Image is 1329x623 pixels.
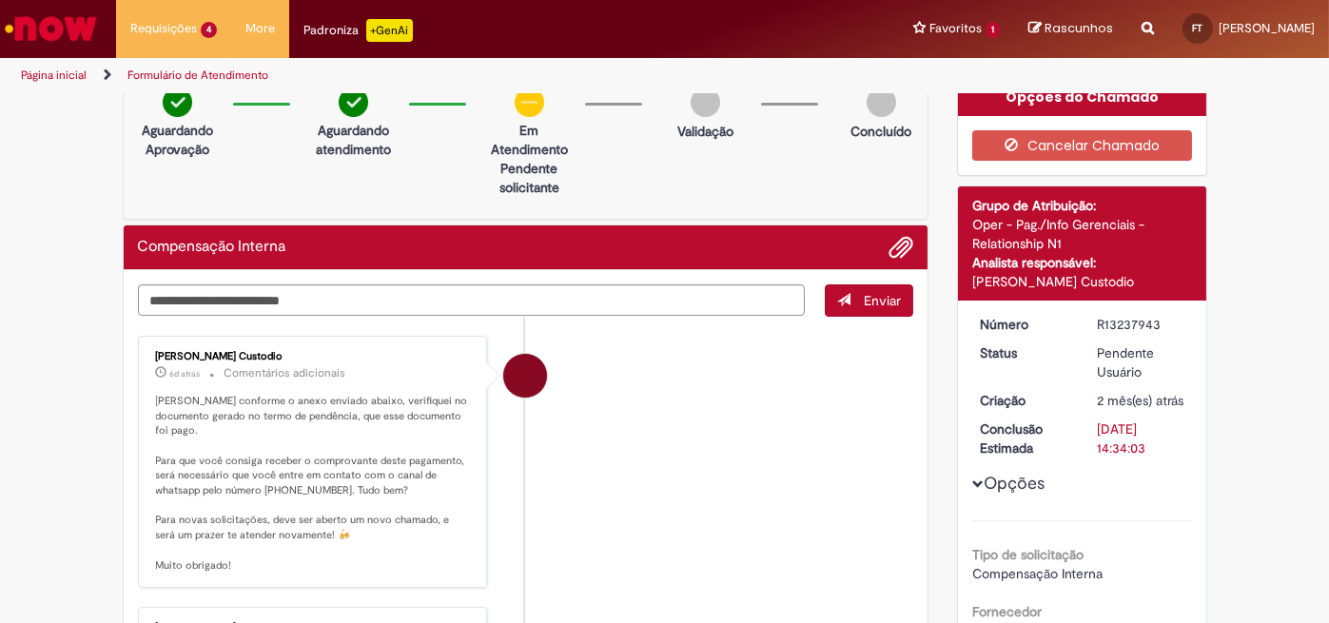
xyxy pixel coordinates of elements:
span: FT [1193,22,1203,34]
img: check-circle-green.png [163,88,192,117]
b: Tipo de solicitação [972,546,1084,563]
div: 03/07/2025 09:44:28 [1097,391,1185,410]
div: Oper - Pag./Info Gerenciais - Relationship N1 [972,215,1192,253]
img: img-circle-grey.png [691,88,720,117]
span: 6d atrás [170,368,201,380]
span: Compensação Interna [972,565,1103,582]
span: 4 [201,22,217,38]
button: Adicionar anexos [889,235,913,260]
p: Pendente solicitante [483,159,576,197]
p: Aguardando atendimento [307,121,400,159]
div: Analista responsável: [972,253,1192,272]
span: Enviar [864,292,901,309]
p: +GenAi [366,19,413,42]
a: Formulário de Atendimento [127,68,268,83]
img: circle-minus.png [515,88,544,117]
span: Rascunhos [1045,19,1113,37]
div: [DATE] 14:34:03 [1097,419,1185,458]
time: 22/08/2025 16:55:47 [170,368,201,380]
textarea: Digite sua mensagem aqui... [138,284,806,316]
div: [PERSON_NAME] Custodio [972,272,1192,291]
p: Em Atendimento [483,121,576,159]
b: Fornecedor [972,603,1042,620]
h2: Compensação Interna Histórico de tíquete [138,239,286,256]
span: Requisições [130,19,197,38]
div: R13237943 [1097,315,1185,334]
dt: Criação [966,391,1083,410]
p: Validação [677,122,733,141]
img: img-circle-grey.png [867,88,896,117]
dt: Número [966,315,1083,334]
p: [PERSON_NAME] conforme o anexo enviado abaixo, verifiquei no documento gerado no termo de pendênc... [156,394,473,573]
small: Comentários adicionais [225,365,346,381]
div: Padroniza [303,19,413,42]
span: [PERSON_NAME] [1219,20,1315,36]
div: Grupo de Atribuição: [972,196,1192,215]
p: Aguardando Aprovação [131,121,224,159]
a: Rascunhos [1028,20,1113,38]
time: 03/07/2025 09:44:28 [1097,392,1183,409]
div: Igor Alexandre Custodio [503,354,547,398]
ul: Trilhas de página [14,58,871,93]
img: check-circle-green.png [339,88,368,117]
a: Página inicial [21,68,87,83]
button: Cancelar Chamado [972,130,1192,161]
p: Concluído [850,122,911,141]
span: 2 mês(es) atrás [1097,392,1183,409]
div: [PERSON_NAME] Custodio [156,351,473,362]
img: ServiceNow [2,10,100,48]
span: 1 [986,22,1000,38]
span: Favoritos [929,19,982,38]
dt: Status [966,343,1083,362]
button: Enviar [825,284,913,317]
dt: Conclusão Estimada [966,419,1083,458]
span: More [245,19,275,38]
div: Opções do Chamado [958,78,1206,116]
div: Pendente Usuário [1097,343,1185,381]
